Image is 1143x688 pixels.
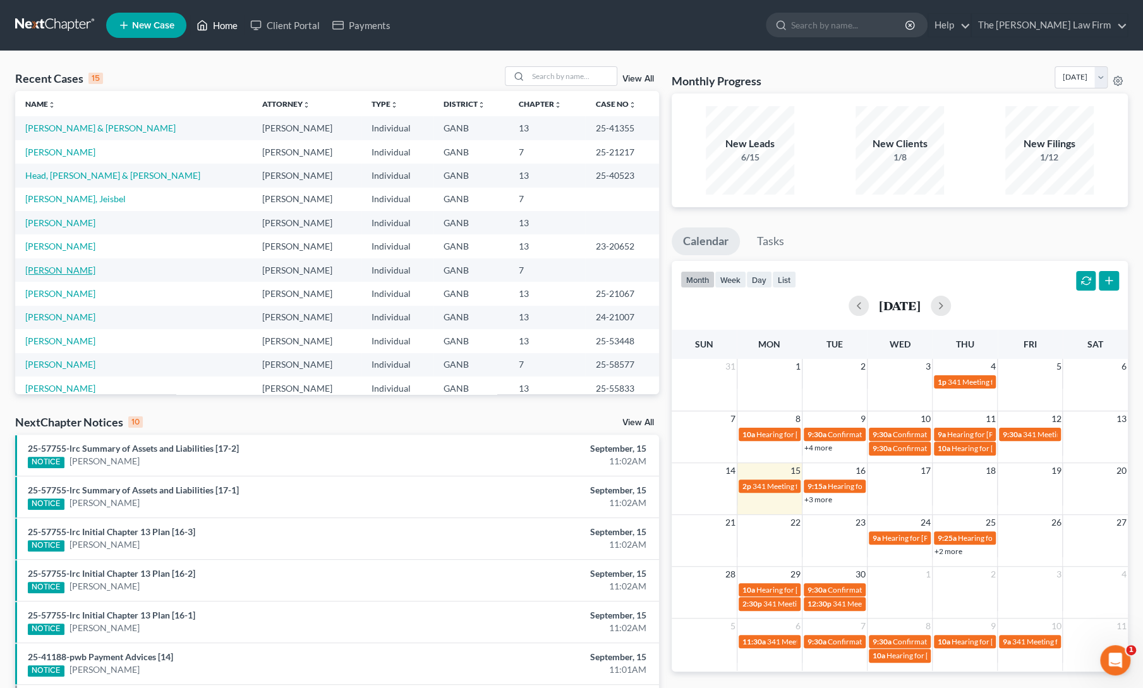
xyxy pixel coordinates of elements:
[893,444,1104,453] span: Confirmation Hearing for [PERSON_NAME] & [PERSON_NAME]
[252,258,361,282] td: [PERSON_NAME]
[70,663,140,676] a: [PERSON_NAME]
[807,585,826,594] span: 9:30a
[856,151,944,164] div: 1/8
[361,234,433,258] td: Individual
[789,515,802,530] span: 22
[252,282,361,305] td: [PERSON_NAME]
[1005,136,1094,151] div: New Filings
[28,651,173,662] a: 25-41188-pwb Payment Advices [14]
[252,377,361,400] td: [PERSON_NAME]
[244,14,326,37] a: Client Portal
[729,619,737,634] span: 5
[938,377,946,387] span: 1p
[854,463,867,478] span: 16
[509,211,585,234] td: 13
[433,164,509,187] td: GANB
[361,329,433,353] td: Individual
[706,151,794,164] div: 6/15
[746,271,772,288] button: day
[680,271,715,288] button: month
[262,99,310,109] a: Attorneyunfold_more
[509,306,585,329] td: 13
[742,481,751,491] span: 2p
[859,411,867,426] span: 9
[859,359,867,374] span: 2
[984,463,997,478] span: 18
[948,377,1061,387] span: 341 Meeting for [PERSON_NAME]
[893,430,1104,439] span: Confirmation Hearing for [PERSON_NAME] & [PERSON_NAME]
[509,234,585,258] td: 13
[873,430,892,439] span: 9:30a
[791,13,907,37] input: Search by name...
[433,211,509,234] td: GANB
[989,619,997,634] span: 9
[361,282,433,305] td: Individual
[622,418,654,427] a: View All
[1115,619,1128,634] span: 11
[804,443,832,452] a: +4 more
[25,99,56,109] a: Nameunfold_more
[854,515,867,530] span: 23
[361,211,433,234] td: Individual
[361,188,433,211] td: Individual
[879,299,921,312] h2: [DATE]
[919,463,932,478] span: 17
[934,546,962,556] a: +2 more
[958,533,1056,543] span: Hearing for [PERSON_NAME]
[252,164,361,187] td: [PERSON_NAME]
[28,610,195,620] a: 25-57755-lrc Initial Chapter 13 Plan [16-1]
[528,67,617,85] input: Search by name...
[585,329,658,353] td: 25-53448
[585,140,658,164] td: 25-21217
[585,377,658,400] td: 25-55833
[794,359,802,374] span: 1
[25,335,95,346] a: [PERSON_NAME]
[25,241,95,251] a: [PERSON_NAME]
[742,637,766,646] span: 11:30a
[724,567,737,582] span: 28
[478,101,485,109] i: unfold_more
[433,282,509,305] td: GANB
[1100,645,1130,675] iframe: Intercom live chat
[449,622,646,634] div: 11:02AM
[807,481,826,491] span: 9:15a
[390,101,398,109] i: unfold_more
[252,306,361,329] td: [PERSON_NAME]
[449,442,646,455] div: September, 15
[554,101,562,109] i: unfold_more
[873,651,885,660] span: 10a
[919,515,932,530] span: 24
[767,637,948,646] span: 341 Meeting for [PERSON_NAME] & [PERSON_NAME]
[585,164,658,187] td: 25-40523
[509,164,585,187] td: 13
[756,585,855,594] span: Hearing for [PERSON_NAME]
[882,533,981,543] span: Hearing for [PERSON_NAME]
[889,339,910,349] span: Wed
[1049,411,1062,426] span: 12
[828,430,972,439] span: Confirmation Hearing for [PERSON_NAME]
[449,538,646,551] div: 11:02AM
[1120,567,1128,582] span: 4
[15,71,103,86] div: Recent Cases
[433,258,509,282] td: GANB
[1012,637,1126,646] span: 341 Meeting for [PERSON_NAME]
[789,463,802,478] span: 15
[807,599,832,608] span: 12:30p
[509,188,585,211] td: 7
[372,99,398,109] a: Typeunfold_more
[132,21,174,30] span: New Case
[128,416,143,428] div: 10
[807,430,826,439] span: 9:30a
[595,99,636,109] a: Case Nounfold_more
[742,430,755,439] span: 10a
[833,599,946,608] span: 341 Meeting for [PERSON_NAME]
[509,140,585,164] td: 7
[48,101,56,109] i: unfold_more
[433,116,509,140] td: GANB
[873,533,881,543] span: 9a
[25,265,95,275] a: [PERSON_NAME]
[190,14,244,37] a: Home
[804,495,832,504] a: +3 more
[952,637,1050,646] span: Hearing for [PERSON_NAME]
[449,455,646,468] div: 11:02AM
